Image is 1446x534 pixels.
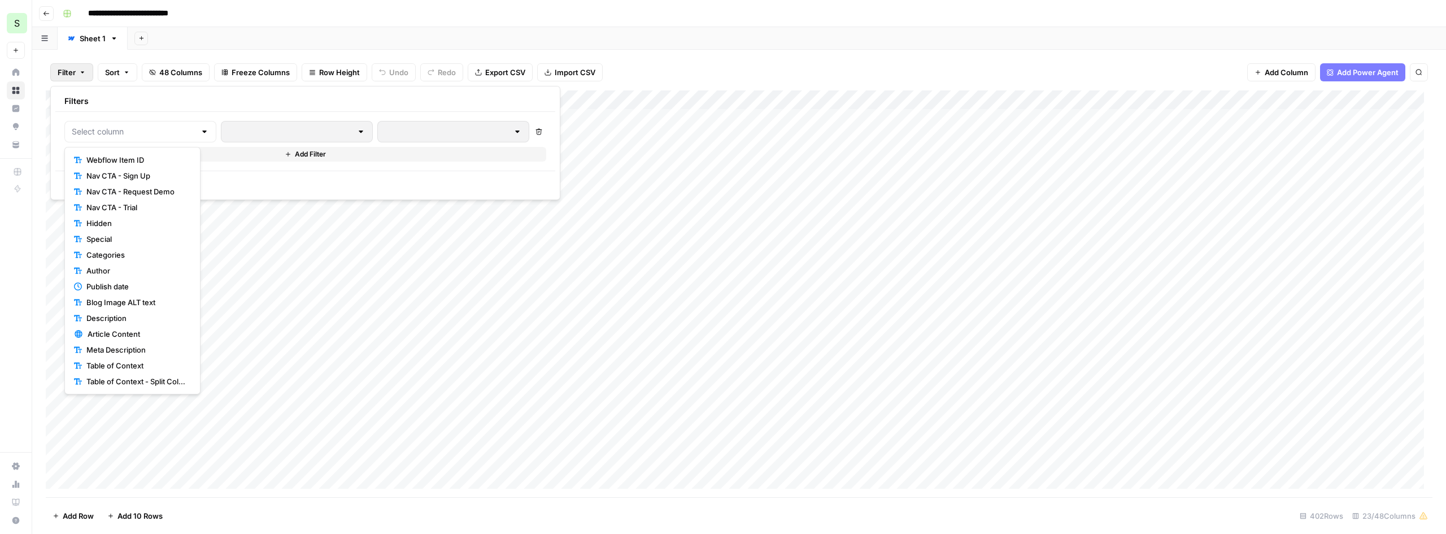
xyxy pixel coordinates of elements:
span: Author [86,265,186,276]
button: Add Row [46,507,101,525]
div: 23/48 Columns [1348,507,1432,525]
a: Your Data [7,136,25,154]
a: Settings [7,457,25,475]
span: Undo [389,67,408,78]
button: Undo [372,63,416,81]
button: Add Column [1247,63,1316,81]
button: Redo [420,63,463,81]
input: Select column [72,126,195,137]
span: Special [86,233,186,245]
span: Freeze Columns [232,67,290,78]
button: Add 10 Rows [101,507,169,525]
span: Article Content [88,328,186,340]
button: Add Power Agent [1320,63,1405,81]
span: Description [86,312,186,324]
span: Sort [105,67,120,78]
span: Hidden [86,218,186,229]
a: Insights [7,99,25,118]
span: S [14,16,20,30]
span: Row Height [319,67,360,78]
span: Redo [438,67,456,78]
span: Filter [58,67,76,78]
span: Export CSV [485,67,525,78]
div: 402 Rows [1295,507,1348,525]
button: Export CSV [468,63,533,81]
span: Blog Image ALT text [86,297,186,308]
span: Nav CTA - Trial [86,202,186,213]
button: Freeze Columns [214,63,297,81]
span: Webflow Item ID [86,154,186,166]
span: Publish date [86,281,186,292]
a: Sheet 1 [58,27,128,50]
a: Learning Hub [7,493,25,511]
span: Import CSV [555,67,595,78]
span: Add Column [1265,67,1308,78]
button: Sort [98,63,137,81]
span: Add Power Agent [1337,67,1399,78]
a: Opportunities [7,118,25,136]
button: Add Filter [64,147,546,162]
div: Filters [55,91,555,112]
div: Sheet 1 [80,33,106,44]
button: 48 Columns [142,63,210,81]
span: Nav CTA - Request Demo [86,186,186,197]
span: Meta Description [86,344,186,355]
span: Nav CTA - Sign Up [86,170,186,181]
span: Table of Context - Split Colon [86,376,186,387]
span: Add Row [63,510,94,522]
span: Add Filter [295,149,326,159]
button: Import CSV [537,63,603,81]
button: Help + Support [7,511,25,529]
a: Home [7,63,25,81]
button: Row Height [302,63,367,81]
span: Categories [86,249,186,261]
div: Filter [50,86,560,200]
button: Filter [50,63,93,81]
span: 48 Columns [159,67,202,78]
span: Table of Context [86,360,186,371]
a: Browse [7,81,25,99]
a: Usage [7,475,25,493]
span: Add 10 Rows [117,510,163,522]
button: Workspace: SmartSurvey [7,9,25,37]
